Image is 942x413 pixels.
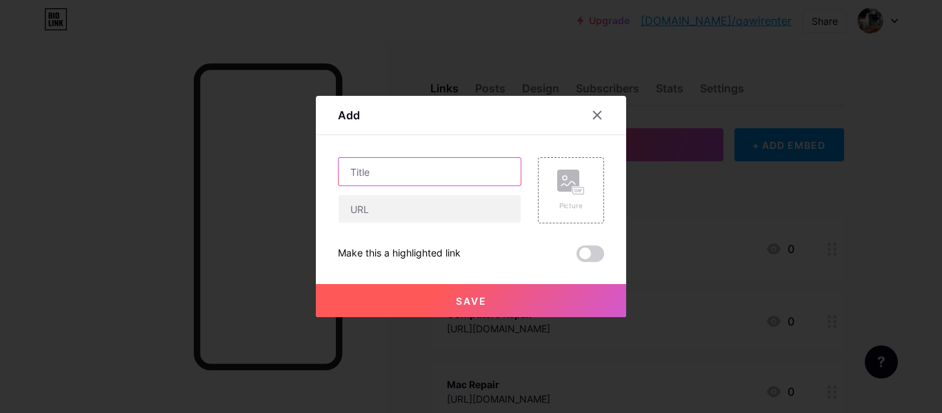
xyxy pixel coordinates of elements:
div: Picture [557,201,585,211]
span: Save [456,295,487,307]
input: Title [339,158,521,185]
button: Save [316,284,626,317]
input: URL [339,195,521,223]
div: Make this a highlighted link [338,245,461,262]
div: Add [338,107,360,123]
